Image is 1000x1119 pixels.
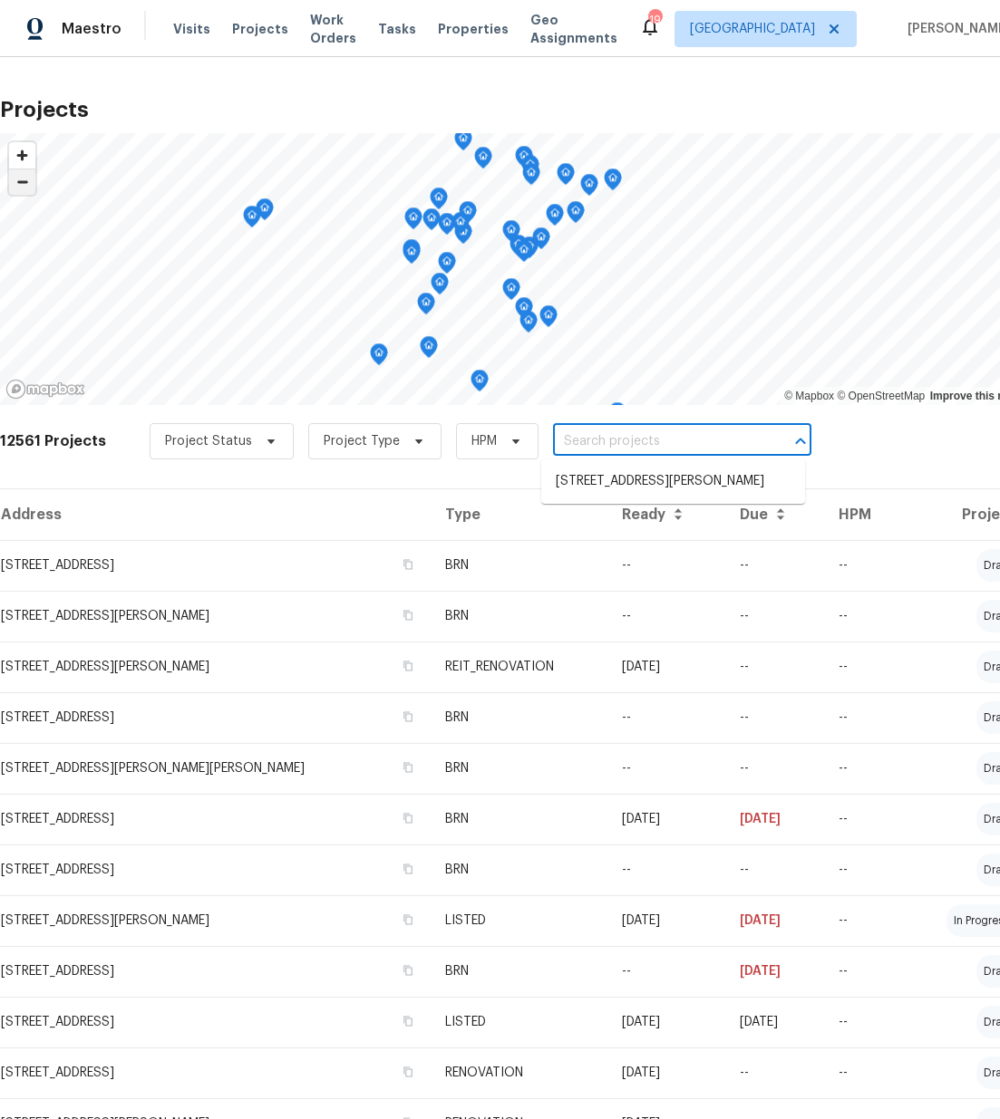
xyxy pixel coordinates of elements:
[5,379,85,400] a: Mapbox homepage
[824,997,903,1047] td: --
[400,810,416,826] button: Copy Address
[471,432,497,450] span: HPM
[62,20,121,38] span: Maestro
[725,743,824,794] td: --
[431,591,607,641] td: BRN
[515,240,533,268] div: Map marker
[725,641,824,692] td: --
[725,591,824,641] td: --
[607,844,726,895] td: --
[580,174,598,202] div: Map marker
[400,1064,416,1080] button: Copy Address
[607,641,726,692] td: [DATE]
[403,239,421,267] div: Map marker
[725,489,824,540] th: Due
[784,390,834,402] a: Mapbox
[324,432,400,450] span: Project Type
[648,11,661,29] div: 19
[607,895,726,946] td: [DATE]
[9,142,35,169] button: Zoom in
[431,1047,607,1098] td: RENOVATION
[431,692,607,743] td: BRN
[553,428,761,456] input: Search projects
[607,946,726,997] td: --
[400,556,416,573] button: Copy Address
[607,1047,726,1098] td: [DATE]
[431,895,607,946] td: LISTED
[607,794,726,844] td: [DATE]
[502,220,520,248] div: Map marker
[400,607,416,623] button: Copy Address
[431,997,607,1047] td: LISTED
[459,201,477,229] div: Map marker
[690,20,815,38] span: [GEOGRAPHIC_DATA]
[243,206,261,234] div: Map marker
[256,198,274,227] div: Map marker
[454,129,472,157] div: Map marker
[431,273,449,301] div: Map marker
[725,1047,824,1098] td: --
[824,895,903,946] td: --
[431,540,607,591] td: BRN
[837,390,925,402] a: OpenStreetMap
[431,743,607,794] td: BRN
[451,212,470,240] div: Map marker
[431,946,607,997] td: BRN
[607,489,726,540] th: Ready
[607,692,726,743] td: --
[541,467,805,497] li: [STREET_ADDRESS][PERSON_NAME]
[431,794,607,844] td: BRN
[824,641,903,692] td: --
[530,11,617,47] span: Geo Assignments
[438,20,509,38] span: Properties
[725,997,824,1047] td: [DATE]
[400,861,416,877] button: Copy Address
[567,201,585,229] div: Map marker
[521,155,539,183] div: Map marker
[607,997,726,1047] td: [DATE]
[400,709,416,725] button: Copy Address
[824,946,903,997] td: --
[546,204,564,232] div: Map marker
[725,895,824,946] td: [DATE]
[510,235,528,263] div: Map marker
[400,658,416,674] button: Copy Address
[400,962,416,979] button: Copy Address
[431,844,607,895] td: BRN
[515,297,533,325] div: Map marker
[400,912,416,928] button: Copy Address
[232,20,288,38] span: Projects
[9,169,35,195] button: Zoom out
[824,794,903,844] td: --
[378,23,416,35] span: Tasks
[420,336,438,364] div: Map marker
[725,844,824,895] td: --
[520,236,539,265] div: Map marker
[725,946,824,997] td: [DATE]
[607,743,726,794] td: --
[725,692,824,743] td: --
[824,844,903,895] td: --
[422,208,441,236] div: Map marker
[725,540,824,591] td: --
[824,1047,903,1098] td: --
[404,207,422,236] div: Map marker
[438,213,456,241] div: Map marker
[824,540,903,591] td: --
[474,147,492,175] div: Map marker
[824,692,903,743] td: --
[165,432,252,450] span: Project Status
[824,743,903,794] td: --
[725,794,824,844] td: [DATE]
[310,11,356,47] span: Work Orders
[430,188,448,216] div: Map marker
[557,163,575,191] div: Map marker
[539,305,558,333] div: Map marker
[824,489,903,540] th: HPM
[431,641,607,692] td: REIT_RENOVATION
[400,1013,416,1029] button: Copy Address
[417,293,435,321] div: Map marker
[522,163,540,191] div: Map marker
